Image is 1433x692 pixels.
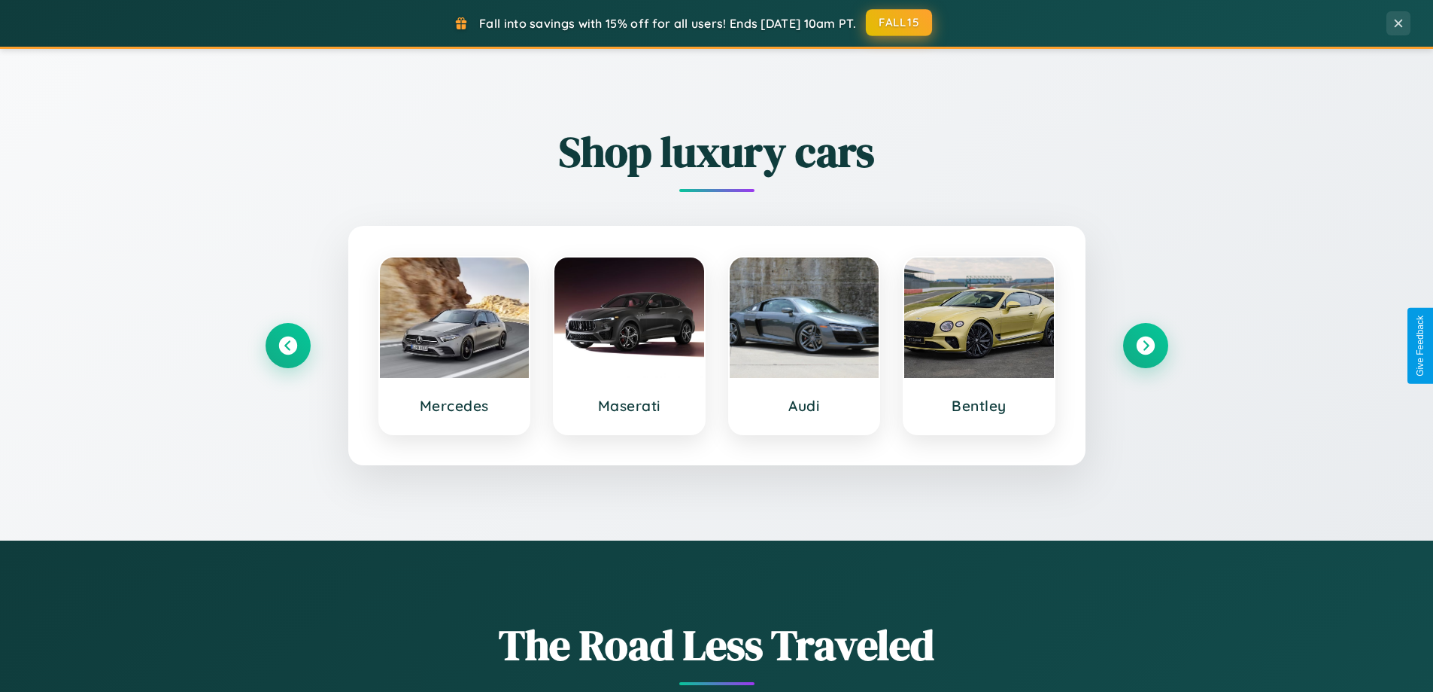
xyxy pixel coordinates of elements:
[266,123,1168,181] h2: Shop luxury cars
[745,397,864,415] h3: Audi
[266,616,1168,674] h1: The Road Less Traveled
[1415,316,1425,376] div: Give Feedback
[569,397,689,415] h3: Maserati
[395,397,515,415] h3: Mercedes
[866,9,932,36] button: FALL15
[919,397,1039,415] h3: Bentley
[479,16,856,31] span: Fall into savings with 15% off for all users! Ends [DATE] 10am PT.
